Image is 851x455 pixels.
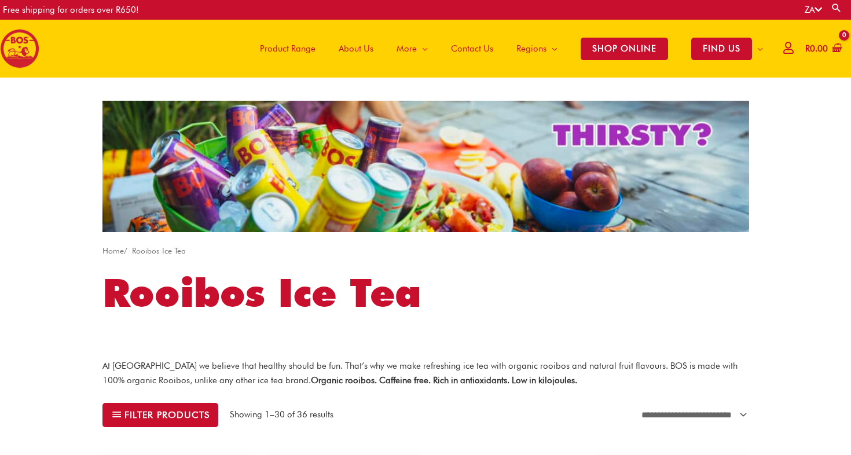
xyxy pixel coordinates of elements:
span: FIND US [691,38,752,60]
span: Product Range [260,31,316,66]
span: SHOP ONLINE [581,38,668,60]
a: Home [102,246,124,255]
img: screenshot [102,101,749,232]
span: Regions [516,31,546,66]
nav: Breadcrumb [102,244,749,258]
a: Regions [505,20,569,78]
p: Showing 1–30 of 36 results [230,408,333,421]
h1: Rooibos Ice Tea [102,266,749,320]
span: Contact Us [451,31,493,66]
a: Contact Us [439,20,505,78]
select: Shop order [634,403,749,426]
a: View Shopping Cart, empty [803,36,842,62]
span: R [805,43,810,54]
span: Filter products [124,410,210,419]
a: About Us [327,20,385,78]
button: Filter products [102,403,219,427]
span: About Us [339,31,373,66]
nav: Site Navigation [240,20,775,78]
a: Search button [831,2,842,13]
a: Product Range [248,20,327,78]
a: SHOP ONLINE [569,20,680,78]
strong: Organic rooibos. Caffeine free. Rich in antioxidants. Low in kilojoules. [311,375,577,386]
span: More [397,31,417,66]
bdi: 0.00 [805,43,828,54]
a: ZA [805,5,822,15]
p: At [GEOGRAPHIC_DATA] we believe that healthy should be fun. That’s why we make refreshing ice tea... [102,359,749,388]
a: More [385,20,439,78]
